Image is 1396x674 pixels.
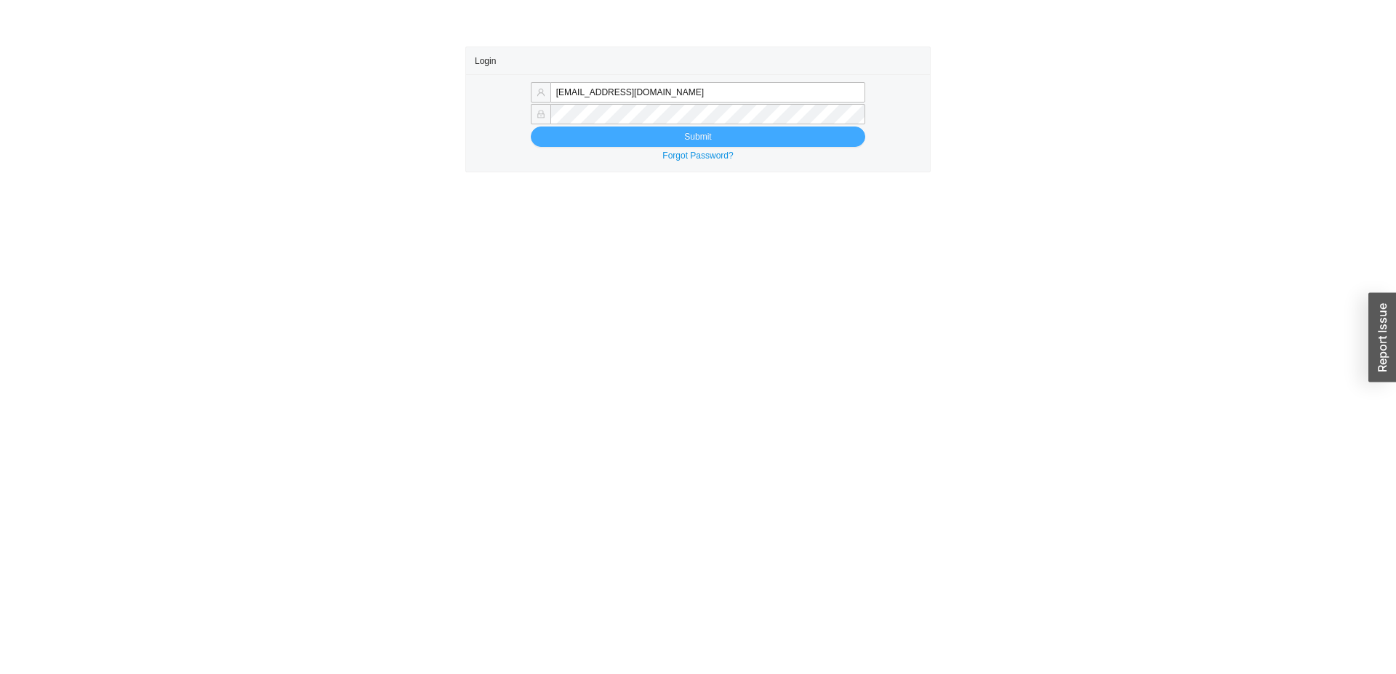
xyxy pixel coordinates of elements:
[662,151,733,161] a: Forgot Password?
[537,88,545,97] span: user
[684,129,711,144] span: Submit
[550,82,865,103] input: Email
[475,47,921,74] div: Login
[531,127,865,147] button: Submit
[537,110,545,119] span: lock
